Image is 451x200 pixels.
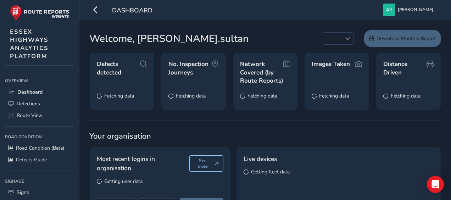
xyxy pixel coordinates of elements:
[189,155,224,172] button: See more
[383,4,395,16] img: diamond-layout
[427,176,444,193] div: Open Intercom Messenger
[168,60,212,77] span: No. Inspection Journeys
[383,4,436,16] button: [PERSON_NAME]
[5,86,74,98] a: Dashboard
[10,28,49,60] span: ESSEX HIGHWAYS ANALYTICS PLATFORM
[17,100,40,107] span: Detections
[312,60,350,68] span: Images Taken
[5,176,74,187] div: Signage
[97,60,140,77] span: Defects detected
[5,110,74,121] a: Route View
[5,154,74,166] a: Defects Guide
[391,93,421,99] span: Fetching data
[17,112,43,119] span: Route View
[5,142,74,154] a: Road Condition (Beta)
[104,178,143,185] span: Getting user data
[89,131,441,141] span: Your organisation
[5,76,74,86] div: Overview
[10,5,69,21] img: rr logo
[97,154,189,173] span: Most recent logins in organisation
[383,60,427,77] span: Distance Driven
[5,187,74,198] a: Signs
[5,98,74,110] a: Detections
[240,60,283,85] span: Network Covered (by Route Reports)
[5,132,74,142] div: Road Condition
[16,156,47,163] span: Defects Guide
[244,154,277,163] span: Live devices
[319,93,349,99] span: Fetching data
[247,93,277,99] span: Fetching data
[89,31,249,46] span: Welcome, [PERSON_NAME].sultan
[17,189,29,196] span: Signs
[17,89,43,95] span: Dashboard
[194,158,212,169] span: See more
[398,4,433,16] span: [PERSON_NAME]
[176,93,206,99] span: Fetching data
[104,93,134,99] span: Fetching data
[16,145,64,151] span: Road Condition (Beta)
[112,6,152,16] span: Dashboard
[251,168,290,175] span: Getting fleet data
